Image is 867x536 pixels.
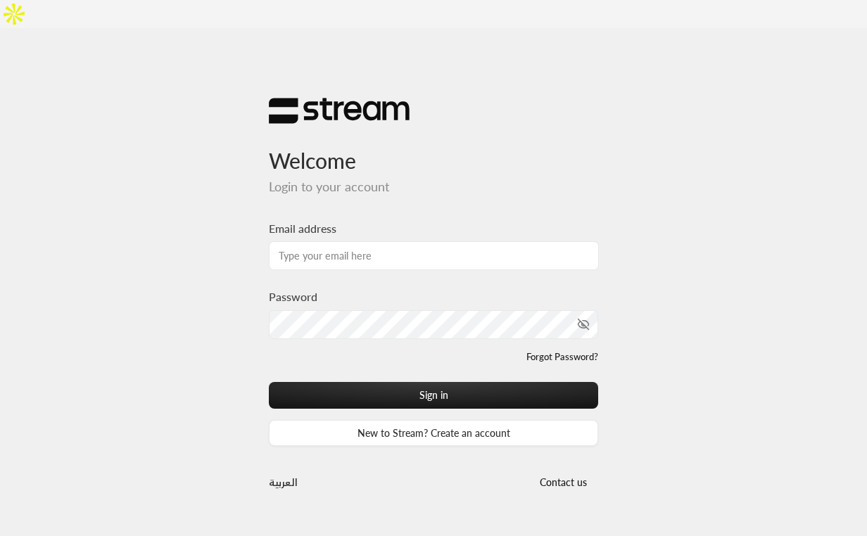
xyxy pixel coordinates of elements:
[269,469,298,495] a: العربية
[571,312,595,336] button: toggle password visibility
[528,476,598,488] a: Contact us
[269,97,410,125] img: Stream Logo
[269,125,598,173] h3: Welcome
[269,179,598,195] h5: Login to your account
[269,382,598,408] button: Sign in
[269,241,599,270] input: Type your email here
[526,350,598,364] a: Forgot Password?
[528,469,598,495] button: Contact us
[269,288,317,305] label: Password
[269,420,598,446] a: New to Stream? Create an account
[269,220,336,237] label: Email address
